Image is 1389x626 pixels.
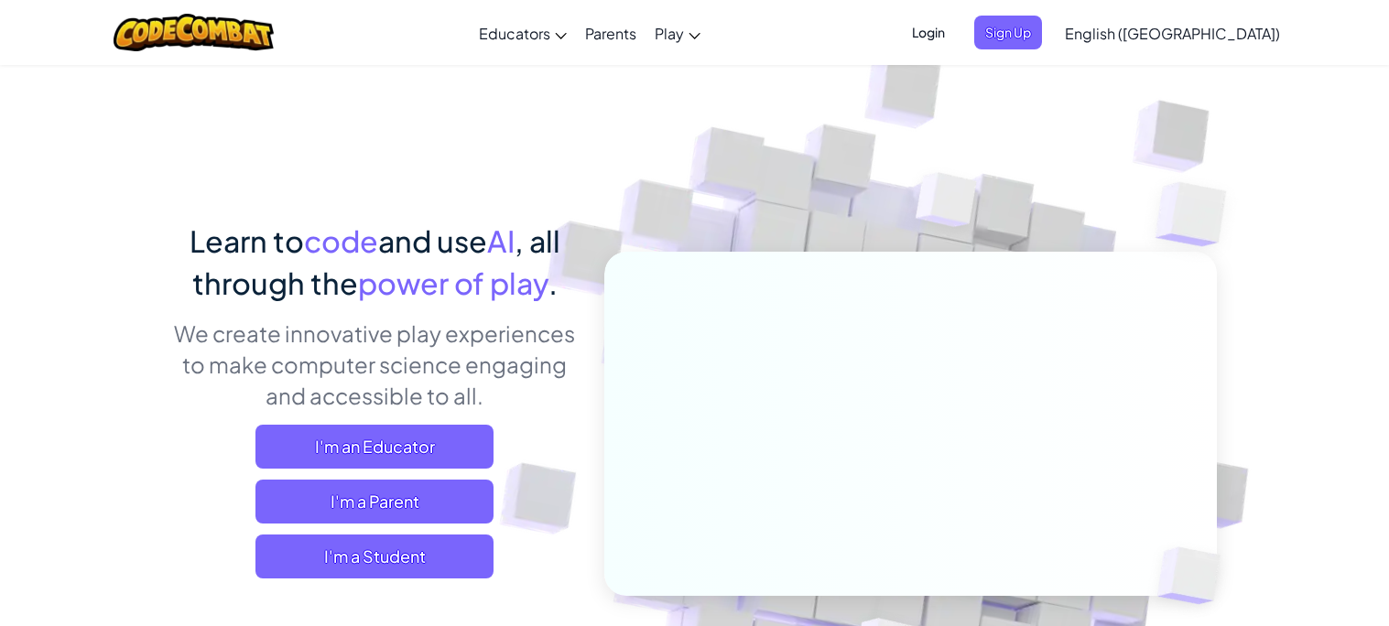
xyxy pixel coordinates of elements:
button: I'm a Student [255,534,494,578]
img: CodeCombat logo [114,14,274,51]
img: Overlap cubes [881,136,1013,273]
a: English ([GEOGRAPHIC_DATA]) [1056,8,1289,58]
button: Sign Up [974,16,1042,49]
p: We create innovative play experiences to make computer science engaging and accessible to all. [173,318,577,411]
span: . [548,264,558,301]
button: Login [901,16,956,49]
a: Play [646,8,710,58]
span: Learn to [190,222,304,259]
span: power of play [358,264,548,301]
a: Parents [576,8,646,58]
span: Play [655,24,684,43]
a: I'm a Parent [255,480,494,523]
span: Educators [479,24,550,43]
span: and use [378,222,487,259]
a: I'm an Educator [255,425,494,469]
span: English ([GEOGRAPHIC_DATA]) [1065,24,1280,43]
span: AI [487,222,515,259]
span: code [304,222,378,259]
a: Educators [470,8,576,58]
img: Overlap cubes [1119,137,1277,292]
